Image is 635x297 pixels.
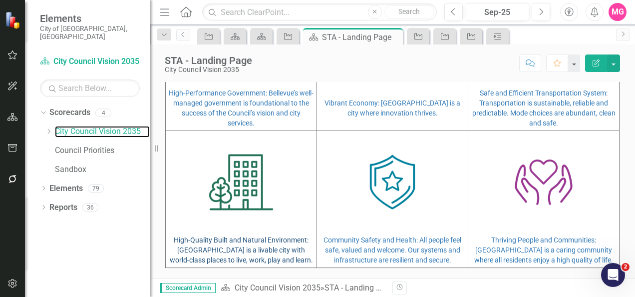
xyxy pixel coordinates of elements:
button: Sep-25 [466,3,529,21]
span: Scorecard Admin [160,283,216,293]
div: STA - Landing Page [324,283,394,292]
small: City of [GEOGRAPHIC_DATA], [GEOGRAPHIC_DATA] [40,24,140,41]
a: Tree and apartment building icon High-Quality Built and Natural Environment: [GEOGRAPHIC_DATA] is... [168,133,314,265]
span: Search [398,7,420,15]
a: Reports [49,202,77,213]
img: purple heart surrounded by cupped hands [471,133,617,231]
button: MG [609,3,627,21]
button: Search [384,5,434,19]
div: STA - Landing Page [322,31,400,43]
img: Tree and apartment building icon [168,133,314,231]
a: Sandbox [55,164,150,175]
div: City Council Vision 2035 [165,66,252,73]
a: Elements [49,183,83,194]
a: Scorecards [49,107,90,118]
p: Safe and Efficient Transportation System: Transportation is sustainable, reliable and predictable... [471,86,617,128]
a: purple heart surrounded by cupped hands Thriving People and Communities: [GEOGRAPHIC_DATA] is a c... [471,133,617,265]
a: City Council Vision 2035 [40,56,140,67]
span: Elements [40,12,140,24]
span: 2 [622,263,630,271]
p: Thriving People and Communities: [GEOGRAPHIC_DATA] is a caring community where all residents enjo... [471,233,617,265]
a: Council Priorities [55,145,150,156]
iframe: Intercom live chat [601,263,625,287]
p: High-Performance Government: Bellevue’s well-managed government is foundational to the success of... [168,86,314,128]
img: ClearPoint Strategy [5,11,22,28]
p: Vibrant Economy: [GEOGRAPHIC_DATA] is a city where innovation thrives. [319,96,465,118]
input: Search Below... [40,79,140,97]
div: 36 [82,203,98,211]
div: STA - Landing Page [165,55,252,66]
a: City Council Vision 2035 [235,283,320,292]
div: » [221,282,385,294]
p: High-Quality Built and Natural Environment: [GEOGRAPHIC_DATA] is a livable city with world-class ... [168,233,314,265]
a: badge with star icon Community Safety and Health: All people feel safe, valued and welcome. Our s... [319,133,465,265]
a: City Council Vision 2035 [55,126,150,137]
p: Community Safety and Health: All people feel safe, valued and welcome. Our systems and infrastruc... [319,233,465,265]
input: Search ClearPoint... [202,3,437,21]
div: Sep-25 [469,6,526,18]
img: badge with star icon [319,133,465,231]
div: 79 [88,184,104,192]
div: 4 [95,108,111,117]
